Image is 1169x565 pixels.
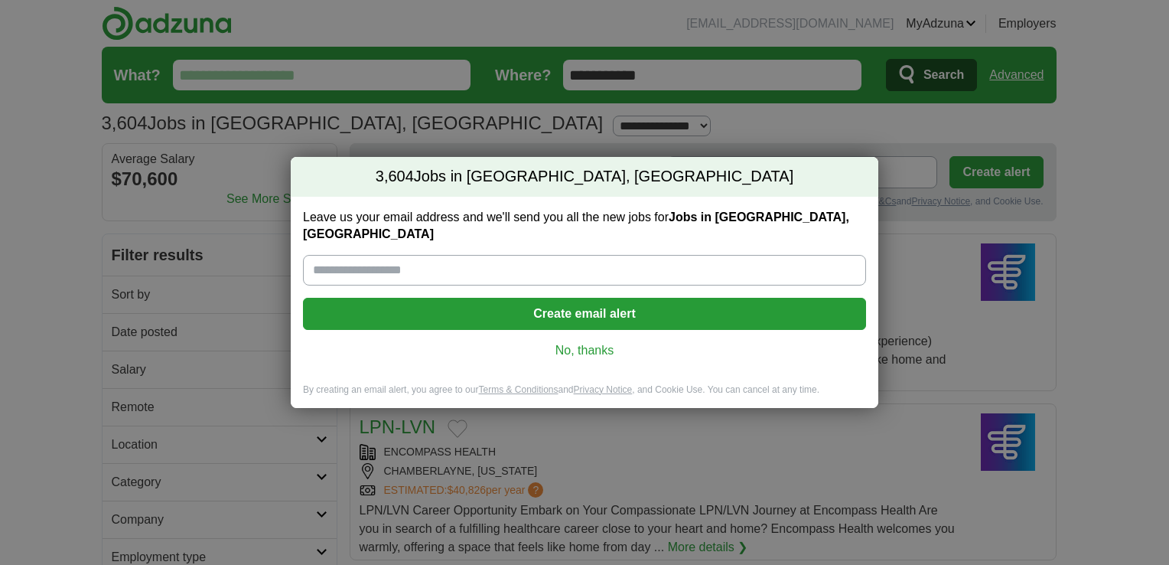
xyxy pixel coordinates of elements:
button: Create email alert [303,298,866,330]
a: No, thanks [315,342,854,359]
a: Privacy Notice [574,384,633,395]
a: Terms & Conditions [478,384,558,395]
label: Leave us your email address and we'll send you all the new jobs for [303,209,866,243]
strong: Jobs in [GEOGRAPHIC_DATA], [GEOGRAPHIC_DATA] [303,211,849,240]
div: By creating an email alert, you agree to our and , and Cookie Use. You can cancel at any time. [291,384,878,409]
h2: Jobs in [GEOGRAPHIC_DATA], [GEOGRAPHIC_DATA] [291,157,878,197]
span: 3,604 [376,166,414,188]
